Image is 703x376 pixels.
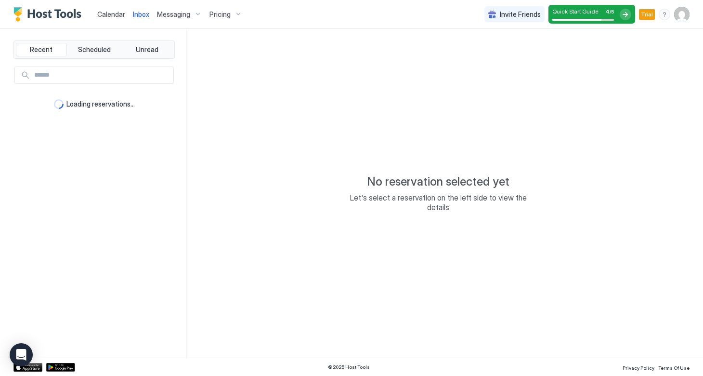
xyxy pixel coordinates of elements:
[674,7,690,22] div: User profile
[54,99,64,109] div: loading
[78,45,111,54] span: Scheduled
[500,10,541,19] span: Invite Friends
[367,175,509,189] span: No reservation selected yet
[13,7,86,22] a: Host Tools Logo
[66,100,135,108] span: Loading reservations...
[69,43,120,56] button: Scheduled
[97,9,125,19] a: Calendar
[30,45,52,54] span: Recent
[13,363,42,372] a: App Store
[13,40,175,59] div: tab-group
[157,10,190,19] span: Messaging
[641,10,653,19] span: Trial
[623,362,654,372] a: Privacy Policy
[46,363,75,372] a: Google Play Store
[658,362,690,372] a: Terms Of Use
[328,364,370,370] span: © 2025 Host Tools
[605,8,610,15] span: 4
[659,9,670,20] div: menu
[610,9,614,15] span: / 5
[209,10,231,19] span: Pricing
[97,10,125,18] span: Calendar
[133,9,149,19] a: Inbox
[552,8,599,15] span: Quick Start Guide
[133,10,149,18] span: Inbox
[623,365,654,371] span: Privacy Policy
[30,67,173,83] input: Input Field
[16,43,67,56] button: Recent
[658,365,690,371] span: Terms Of Use
[121,43,172,56] button: Unread
[342,193,534,212] span: Let's select a reservation on the left side to view the details
[136,45,158,54] span: Unread
[10,343,33,366] div: Open Intercom Messenger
